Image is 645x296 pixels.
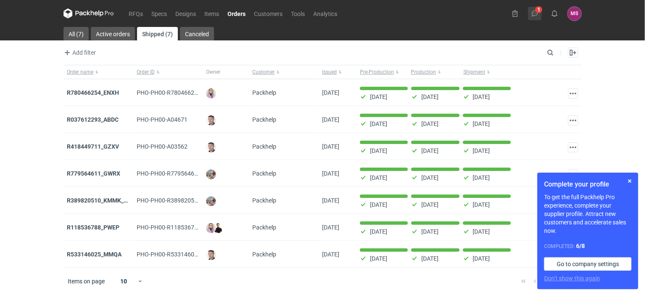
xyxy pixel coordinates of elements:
[124,8,147,19] a: RFQs
[421,93,439,100] p: [DATE]
[322,170,339,177] span: 28/04/2023
[137,251,222,258] span: PHO-PH00-R533146025_MMQA
[252,89,276,96] span: Packhelp
[91,27,135,40] a: Active orders
[568,7,582,21] button: MS
[322,197,339,204] span: 27/10/2022
[473,228,490,235] p: [DATE]
[213,223,223,233] img: Tomasz Kubiak
[252,170,276,177] span: Packhelp
[180,27,214,40] a: Canceled
[322,69,337,75] span: Issued
[206,88,216,99] img: Klaudia Wiśniewska
[568,88,578,99] button: Actions
[206,115,216,125] img: Maciej Sikora
[67,224,119,231] a: R118536788_PWEP
[67,89,119,96] a: R780466254_ENXH
[137,197,238,204] span: PHO-PH00-R389820510_KMMK_YVZP
[568,115,578,125] button: Actions
[137,224,219,231] span: PHO-PH00-R118536788_PWEP
[137,170,220,177] span: PHO-PH00-R779564611_GWRX
[370,255,387,262] p: [DATE]
[67,69,93,75] span: Order name
[421,255,439,262] p: [DATE]
[137,69,155,75] span: Order ID
[411,69,436,75] span: Production
[625,176,635,186] button: Skip for now
[110,275,137,287] div: 10
[568,169,578,179] button: Actions
[67,143,119,150] a: R418449711_GZXV
[250,8,287,19] a: Customers
[206,169,216,179] img: Michał Palasek
[360,69,394,75] span: Pre-Production
[322,89,339,96] span: 10/09/2024
[67,197,139,204] a: R389820510_KMMK_YVZP
[252,116,276,123] span: Packhelp
[322,224,339,231] span: 03/09/2022
[545,48,572,58] input: Search
[473,120,490,127] p: [DATE]
[223,8,250,19] a: Orders
[206,223,216,233] img: Klaudia Wiśniewska
[544,193,632,235] p: To get the full Packhelp Pro experience, complete your supplier profile. Attract new customers an...
[421,201,439,208] p: [DATE]
[147,8,171,19] a: Specs
[137,116,188,123] span: PHO-PH00-A04671
[409,65,462,79] button: Production
[473,147,490,154] p: [DATE]
[206,142,216,152] img: Maciej Sikora
[63,8,114,19] svg: Packhelp Pro
[319,65,357,79] button: Issued
[370,201,387,208] p: [DATE]
[252,197,276,204] span: Packhelp
[473,93,490,100] p: [DATE]
[473,174,490,181] p: [DATE]
[62,48,96,58] button: Add filter
[568,7,582,21] div: Mieszko Stefko
[421,174,439,181] p: [DATE]
[67,251,122,258] strong: R533146025_MMQA
[576,243,585,249] strong: 6 / 8
[68,277,105,285] span: Items on page
[357,65,409,79] button: Pre-Production
[63,27,89,40] a: All (7)
[544,242,632,251] div: Completed:
[67,116,119,123] a: R037612293_ABDC
[309,8,341,19] a: Analytics
[463,69,485,75] span: Shipment
[473,201,490,208] p: [DATE]
[473,255,490,262] p: [DATE]
[421,228,439,235] p: [DATE]
[544,274,600,283] button: Don’t show this again
[137,27,178,40] a: Shipped (7)
[171,8,200,19] a: Designs
[252,69,275,75] span: Customer
[252,143,276,150] span: Packhelp
[287,8,309,19] a: Tools
[206,196,216,206] img: Michał Palasek
[200,8,223,19] a: Items
[249,65,319,79] button: Customer
[544,179,632,189] h1: Complete your profile
[528,7,542,20] button: 1
[206,250,216,260] img: Maciej Sikora
[252,251,276,258] span: Packhelp
[137,89,219,96] span: PHO-PH00-R780466254_ENXH
[252,224,276,231] span: Packhelp
[370,120,387,127] p: [DATE]
[421,120,439,127] p: [DATE]
[370,174,387,181] p: [DATE]
[568,142,578,152] button: Actions
[67,170,120,177] a: R779564611_GWRX
[137,143,188,150] span: PHO-PH00-A03562
[322,251,339,258] span: 20/10/2021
